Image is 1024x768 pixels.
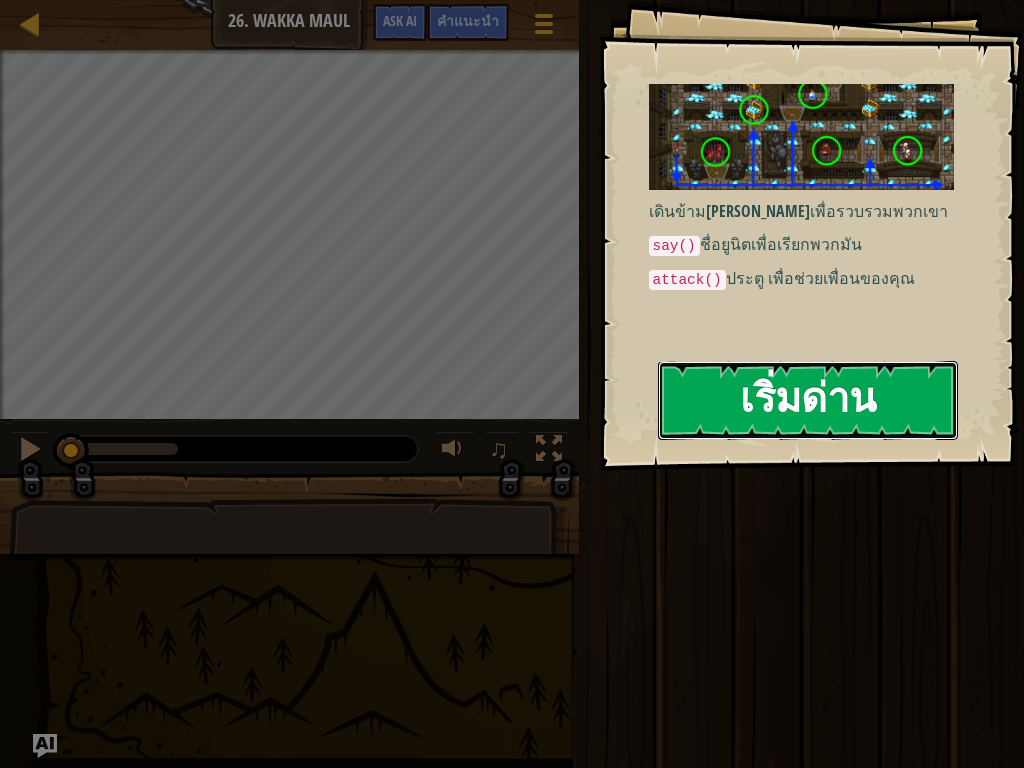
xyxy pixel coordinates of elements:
[649,233,971,257] p: ชื่อยูนิตเพื่อเรียกพวกมัน
[649,236,700,256] code: say()
[519,4,569,51] button: แสดงเมนูเกมส์
[658,361,958,440] button: เริ่มด่าน
[649,267,971,291] p: ประตู เพื่อช่วยเพื่อนของคุณ
[383,11,417,30] span: Ask AI
[649,270,726,290] code: attack()
[489,434,509,464] span: ♫
[437,11,499,30] span: คำแนะนำ
[649,84,971,190] img: Wakka maul
[485,431,519,472] button: ♫
[529,431,569,472] button: สลับเป็นเต็มจอ
[649,200,971,223] p: เดินข้าม[PERSON_NAME]เพื่อรวบรวมพวกเขา
[373,4,427,41] button: Ask AI
[33,734,57,758] button: Ask AI
[435,431,475,472] button: ปรับระดับเสียง
[10,431,50,472] button: Ctrl + P: Pause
